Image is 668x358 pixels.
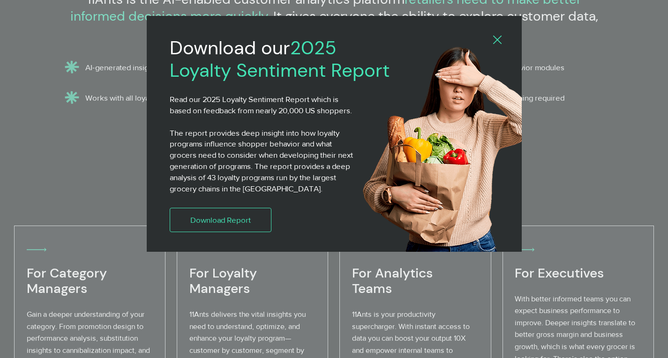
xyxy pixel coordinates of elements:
span: Download our [170,36,290,60]
p: Read our 2025 Loyalty Sentiment Report which is based on feedback from nearly 20,000 US shoppers. [170,94,357,116]
h2: 2025 Loyalty Sentiment Report [170,37,393,81]
img: 11ants shopper4.png [360,44,545,263]
div: Back to site [493,36,502,45]
a: Download Report [170,208,272,232]
p: The report provides deep insight into how loyalty programs influence shopper behavior and what gr... [170,127,357,194]
span: Download Report [190,214,251,226]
